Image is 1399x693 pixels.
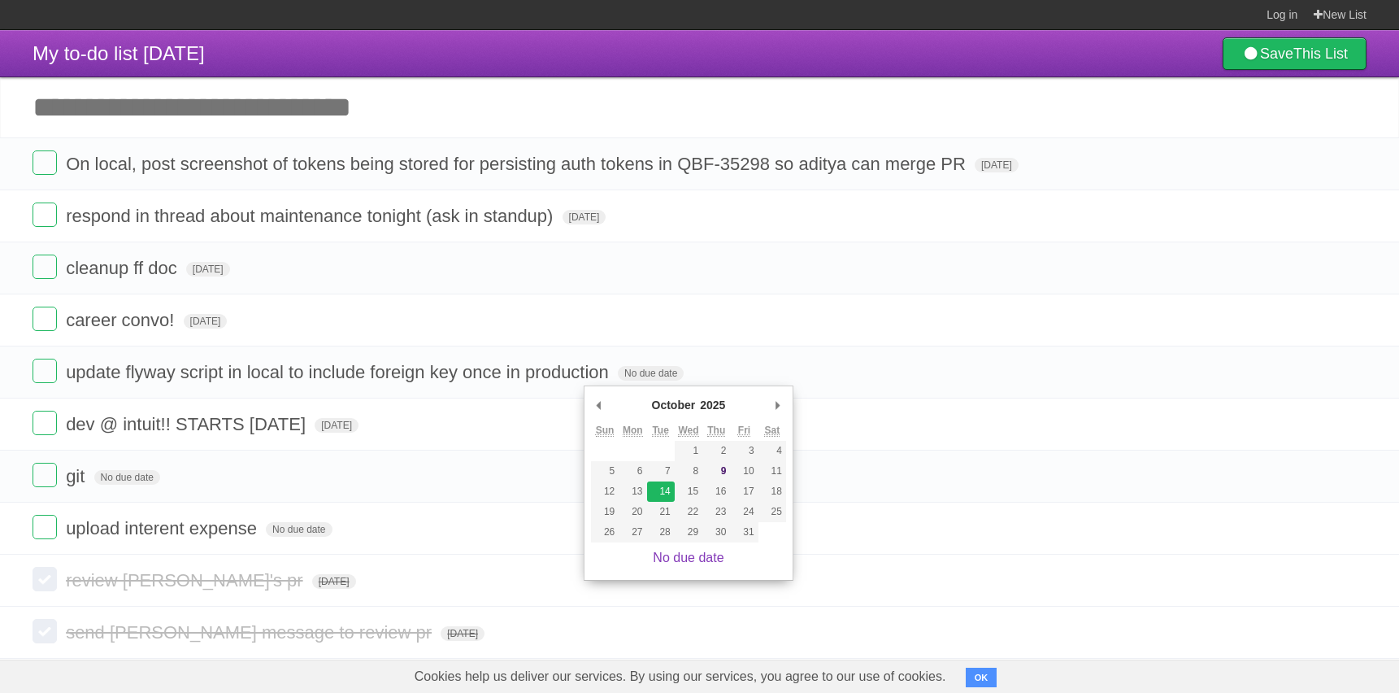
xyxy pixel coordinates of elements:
[647,461,675,482] button: 7
[66,362,613,382] span: update flyway script in local to include foreign key once in production
[730,461,758,482] button: 10
[266,522,332,537] span: No due date
[702,461,730,482] button: 9
[702,441,730,461] button: 2
[33,359,57,383] label: Done
[653,551,723,564] a: No due date
[66,206,557,226] span: respond in thread about maintenance tonight (ask in standup)
[619,502,646,522] button: 20
[33,411,57,435] label: Done
[591,502,619,522] button: 19
[650,393,698,417] div: October
[702,482,730,502] button: 16
[33,567,57,591] label: Done
[315,418,358,433] span: [DATE]
[33,150,57,175] label: Done
[33,203,57,227] label: Done
[675,522,702,543] button: 29
[33,307,57,331] label: Done
[33,619,57,643] label: Done
[1293,46,1348,62] b: This List
[675,441,702,461] button: 1
[758,482,786,502] button: 18
[697,393,728,417] div: 2025
[186,262,230,277] span: [DATE]
[66,622,436,643] span: send [PERSON_NAME] message to review pr
[647,522,675,543] button: 28
[33,255,57,279] label: Done
[758,502,786,522] button: 25
[623,425,643,437] abbr: Monday
[618,366,684,381] span: No due date
[619,482,646,502] button: 13
[619,461,646,482] button: 6
[591,482,619,502] button: 12
[1223,37,1366,70] a: SaveThis List
[596,425,615,437] abbr: Sunday
[33,463,57,487] label: Done
[738,425,750,437] abbr: Friday
[647,482,675,502] button: 14
[184,314,228,329] span: [DATE]
[758,461,786,482] button: 11
[652,425,668,437] abbr: Tuesday
[619,522,646,543] button: 27
[770,393,786,417] button: Next Month
[66,414,310,434] span: dev @ intuit!! STARTS [DATE]
[66,258,181,278] span: cleanup ff doc
[563,210,606,224] span: [DATE]
[66,154,970,174] span: On local, post screenshot of tokens being stored for persisting auth tokens in QBF-35298 so adity...
[675,502,702,522] button: 22
[66,310,178,330] span: career convo!
[591,522,619,543] button: 26
[730,502,758,522] button: 24
[702,502,730,522] button: 23
[398,660,962,693] span: Cookies help us deliver our services. By using our services, you agree to our use of cookies.
[312,574,356,589] span: [DATE]
[591,461,619,482] button: 5
[675,482,702,502] button: 15
[591,393,607,417] button: Previous Month
[33,515,57,539] label: Done
[441,626,484,641] span: [DATE]
[730,522,758,543] button: 31
[764,425,780,437] abbr: Saturday
[702,522,730,543] button: 30
[678,425,698,437] abbr: Wednesday
[966,668,997,687] button: OK
[94,470,160,485] span: No due date
[66,570,307,591] span: review [PERSON_NAME]'s pr
[730,441,758,461] button: 3
[33,42,205,64] span: My to-do list [DATE]
[675,461,702,482] button: 8
[647,502,675,522] button: 21
[66,466,89,486] span: git
[66,518,261,538] span: upload interent expense
[975,158,1019,172] span: [DATE]
[758,441,786,461] button: 4
[707,425,725,437] abbr: Thursday
[730,482,758,502] button: 17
